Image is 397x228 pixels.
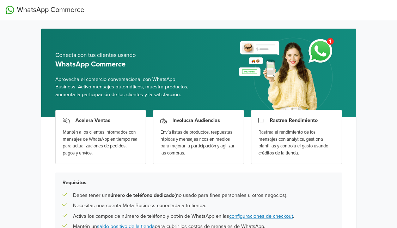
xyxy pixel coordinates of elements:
div: Rastrea el rendimiento de los mensajes con analytics, gestiona plantillas y controla el gasto usa... [258,129,335,157]
h3: Acelera Ventas [75,117,110,123]
a: configuraciones de checkout [229,213,293,219]
h3: Rastrea Rendimiento [270,117,318,123]
h3: Involucra Audiencias [172,117,220,123]
div: Envía listas de productos, respuestas rápidas y mensajes ricos en medios para mejorar la particip... [160,129,237,157]
h5: Conecta con tus clientes usando [55,52,193,59]
h5: WhatsApp Commerce [55,60,193,69]
span: WhatsApp Commerce [17,5,84,15]
h5: Requisitos [62,180,335,186]
img: WhatsApp [6,6,14,14]
p: Activa los campos de número de teléfono y opt-in de WhatsApp en las . [73,212,294,220]
img: whatsapp_setup_banner [233,34,342,117]
b: número de teléfono dedicado [108,192,175,198]
p: Necesitas una cuenta Meta Business conectada a tu tienda. [73,202,206,210]
div: Mantén a los clientes informados con mensajes de WhatsApp en tiempo real para actualizaciones de ... [63,129,139,157]
p: Debes tener un (no usado para fines personales u otros negocios). [73,192,287,199]
span: Aprovecha el comercio conversacional con WhatsApp Business. Activa mensajes automáticos, muestra ... [55,76,193,99]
